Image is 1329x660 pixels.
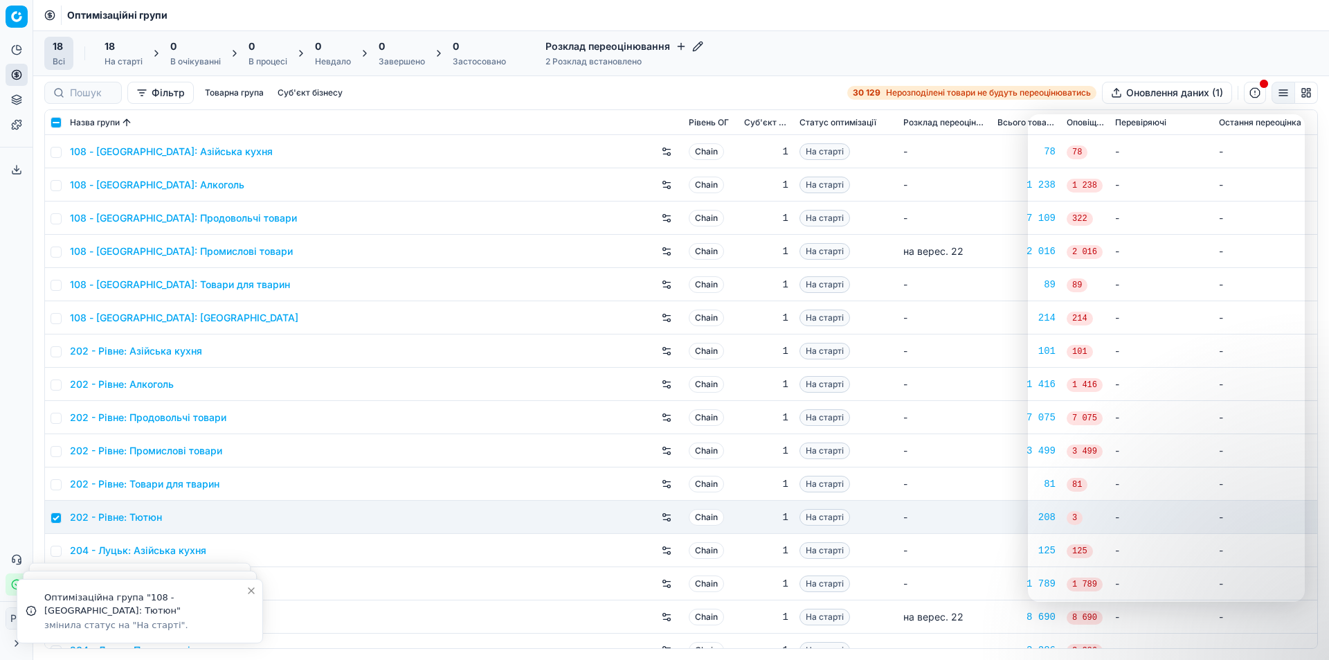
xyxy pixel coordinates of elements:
div: 1 [744,610,788,624]
a: 2 016 [997,244,1056,258]
td: - [898,202,992,235]
a: 208 [997,510,1056,524]
td: - [898,335,992,368]
td: - [898,501,992,534]
td: - [1213,600,1317,634]
span: Chain [689,210,724,226]
span: 3 286 [1067,644,1103,658]
td: - [898,434,992,467]
button: РС [6,607,28,630]
span: Chain [689,476,724,492]
h4: Розклад переоцінювання [545,39,703,53]
button: Оновлення даних (1) [1102,82,1232,104]
div: 1 [744,244,788,258]
span: На старті [799,177,850,193]
span: 0 [315,39,321,53]
div: 3 499 [997,444,1056,458]
span: РС [6,608,27,629]
span: 18 [53,39,63,53]
a: 108 - [GEOGRAPHIC_DATA]: Азійська кухня [70,145,273,159]
iframe: Intercom live chat [1272,613,1305,646]
div: 2 Розклад встановлено [545,56,703,67]
div: 1 [744,178,788,192]
div: 1 [744,211,788,225]
input: Пошук [70,86,113,100]
span: 0 [453,39,459,53]
div: 1 [744,344,788,358]
td: - [898,401,992,434]
a: 101 [997,344,1056,358]
button: Close toast [243,582,260,599]
span: На старті [799,210,850,226]
div: 1 [744,444,788,458]
span: на верес. 22 [903,611,964,623]
a: 202 - Рівне: Товари для тварин [70,477,219,491]
button: Sorted by Назва групи ascending [120,116,134,130]
span: На старті [799,476,850,492]
td: - [898,534,992,567]
span: Chain [689,542,724,559]
span: Назва групи [70,117,120,128]
a: 1 789 [997,577,1056,591]
a: 108 - [GEOGRAPHIC_DATA]: Товари для тварин [70,278,290,292]
a: 7 075 [997,411,1056,425]
div: 1 [744,510,788,524]
a: 108 - [GEOGRAPHIC_DATA]: Алкоголь [70,178,244,192]
td: - [898,567,992,600]
span: Chain [689,376,724,393]
div: В очікуванні [170,56,221,67]
div: На старті [105,56,143,67]
span: 0 [248,39,255,53]
span: На старті [799,576,850,592]
span: Chain [689,243,724,260]
a: 3 286 [997,643,1056,657]
div: 1 [744,577,788,591]
td: - [898,168,992,202]
div: 1 [744,477,788,491]
span: Chain [689,409,724,426]
a: 108 - [GEOGRAPHIC_DATA]: Промислові товари [70,244,293,258]
span: Chain [689,276,724,293]
td: - [898,368,992,401]
span: 8 690 [1067,611,1103,625]
div: 1 [744,278,788,292]
span: На старті [799,376,850,393]
span: На старті [799,343,850,359]
nav: breadcrumb [67,8,168,22]
td: - [1110,600,1213,634]
div: В процесі [248,56,287,67]
div: 1 [744,145,788,159]
a: 204 - Луцьк: Азійська кухня [70,544,206,558]
span: На старті [799,642,850,659]
div: 1 [744,377,788,391]
a: 214 [997,311,1056,325]
td: - [898,268,992,301]
div: Оптимізаційна група "108 - [GEOGRAPHIC_DATA]: Тютюн" [44,591,246,618]
span: Chain [689,576,724,592]
a: 89 [997,278,1056,292]
a: 7 109 [997,211,1056,225]
span: На старті [799,509,850,526]
a: 202 - Рівне: Промислові товари [70,444,222,458]
button: Суб'єкт бізнесу [272,84,348,101]
div: 8 690 [997,610,1056,624]
span: Розклад переоцінювання [903,117,986,128]
span: На старті [799,542,850,559]
span: Chain [689,642,724,659]
div: 1 [744,643,788,657]
span: Chain [689,177,724,193]
a: 1 238 [997,178,1056,192]
a: 108 - [GEOGRAPHIC_DATA]: [GEOGRAPHIC_DATA] [70,311,298,325]
span: Оптимізаційні групи [67,8,168,22]
span: на верес. 22 [903,245,964,257]
span: Chain [689,443,724,459]
a: 81 [997,477,1056,491]
span: 0 [170,39,177,53]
